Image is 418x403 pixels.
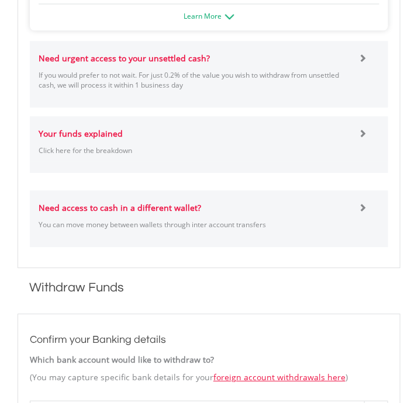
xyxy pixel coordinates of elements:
img: ec-arrow-down.png [225,14,234,19]
strong: Your funds explained [39,128,123,139]
p: If you would prefer to not wait. For just 0.2% of the value you wish to withdraw from unsettled c... [39,70,350,90]
a: Need access to cash in a different wallet? You can move money between wallets through inter accou... [39,190,379,247]
a: foreign account withdrawals here [213,371,346,383]
strong: Need urgent access to your unsettled cash? [39,53,210,64]
p: Click here for the breakdown [39,145,350,155]
h3: Confirm your Banking details [30,332,388,348]
a: Learn More [184,11,234,21]
p: (You may capture specific bank details for your ) [30,371,388,383]
h1: Withdraw Funds [18,280,400,308]
p: You can move money between wallets through inter account transfers [39,220,350,230]
strong: Which bank account would like to withdraw to? [30,354,214,365]
strong: Need access to cash in a different wallet? [39,202,201,213]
